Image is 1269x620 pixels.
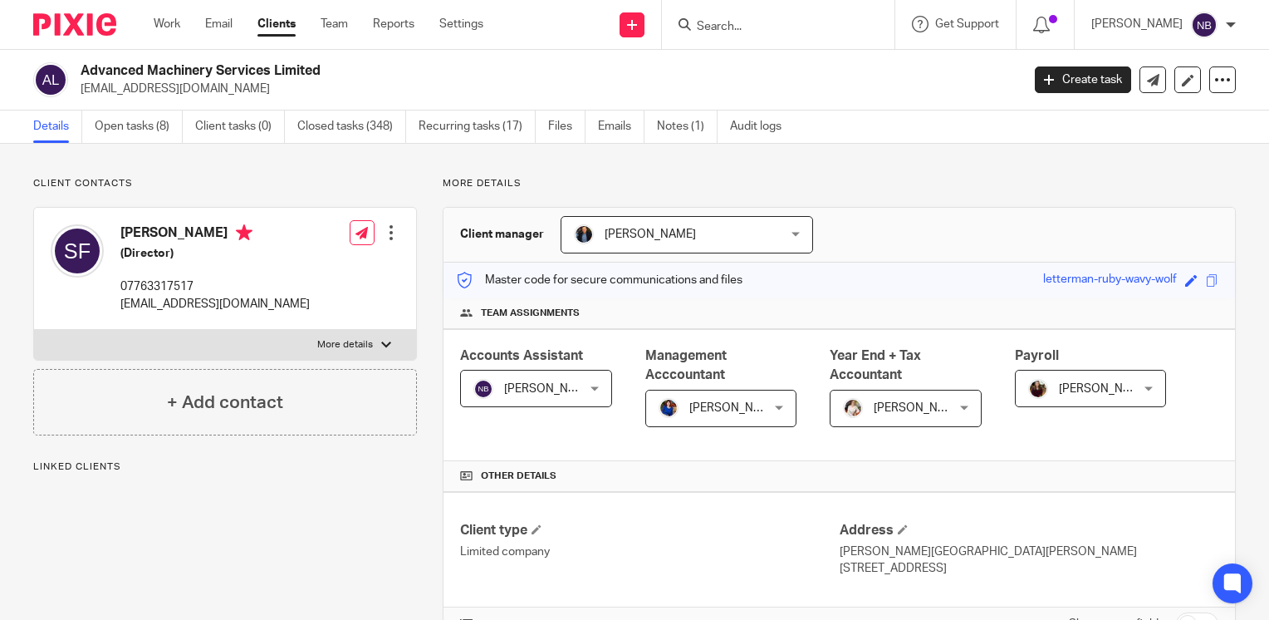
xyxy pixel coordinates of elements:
span: Management Acccountant [645,349,727,381]
i: Primary [236,224,252,241]
span: Team assignments [481,307,580,320]
h5: (Director) [120,245,310,262]
h2: Advanced Machinery Services Limited [81,62,824,80]
a: Clients [257,16,296,32]
img: svg%3E [51,224,104,278]
p: Limited company [460,544,839,560]
a: Files [548,111,586,143]
a: Recurring tasks (17) [419,111,536,143]
img: MaxAcc_Sep21_ElliDeanPhoto_030.jpg [1028,379,1048,399]
p: [PERSON_NAME] [1091,16,1183,32]
h4: Address [840,522,1218,539]
img: svg%3E [1191,12,1218,38]
span: [PERSON_NAME] [1059,383,1150,395]
img: svg%3E [473,379,493,399]
p: 07763317517 [120,278,310,295]
img: Nicole.jpeg [659,398,679,418]
h3: Client manager [460,226,544,243]
a: Reports [373,16,414,32]
a: Open tasks (8) [95,111,183,143]
span: Year End + Tax Accountant [830,349,921,381]
img: Kayleigh%20Henson.jpeg [843,398,863,418]
p: More details [443,177,1236,190]
span: Payroll [1015,349,1059,362]
p: [PERSON_NAME][GEOGRAPHIC_DATA][PERSON_NAME] [840,544,1218,560]
a: Client tasks (0) [195,111,285,143]
span: Other details [481,470,556,483]
p: Client contacts [33,177,417,190]
a: Create task [1035,66,1131,93]
img: svg%3E [33,62,68,97]
span: Get Support [935,18,999,30]
a: Email [205,16,233,32]
div: letterman-ruby-wavy-wolf [1043,271,1177,290]
a: Team [321,16,348,32]
input: Search [695,20,845,35]
h4: [PERSON_NAME] [120,224,310,245]
h4: Client type [460,522,839,539]
h4: + Add contact [167,390,283,416]
img: martin-hickman.jpg [574,224,594,244]
span: [PERSON_NAME] [874,402,965,414]
p: Master code for secure communications and files [456,272,742,288]
span: [PERSON_NAME] [689,402,781,414]
p: More details [317,338,373,352]
span: [PERSON_NAME] [605,229,696,240]
span: Accounts Assistant [460,349,583,362]
a: Settings [439,16,483,32]
a: Notes (1) [657,111,718,143]
p: Linked clients [33,460,417,474]
a: Details [33,111,82,143]
img: Pixie [33,13,116,36]
p: [EMAIL_ADDRESS][DOMAIN_NAME] [120,296,310,312]
p: [STREET_ADDRESS] [840,560,1218,577]
a: Work [154,16,180,32]
a: Audit logs [730,111,794,143]
a: Emails [598,111,644,143]
a: Closed tasks (348) [297,111,406,143]
span: [PERSON_NAME] [504,383,595,395]
p: [EMAIL_ADDRESS][DOMAIN_NAME] [81,81,1010,97]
